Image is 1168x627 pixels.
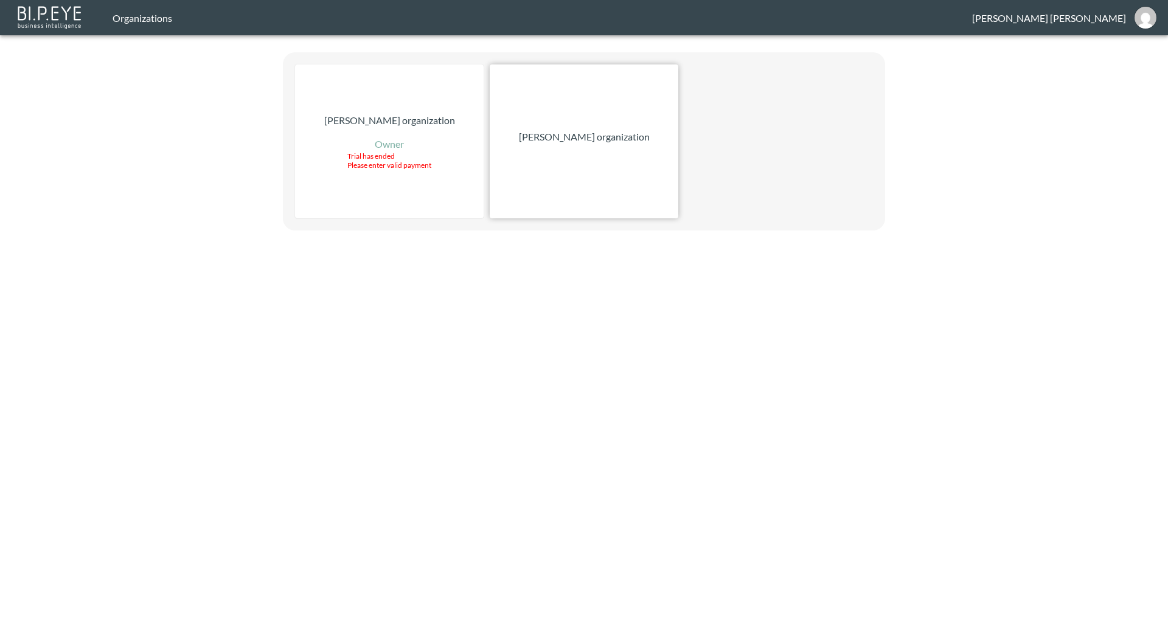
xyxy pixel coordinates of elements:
[113,12,972,24] div: Organizations
[1126,3,1165,32] button: jessica@mutualart.com
[375,137,404,151] p: Owner
[324,113,455,128] p: [PERSON_NAME] organization
[15,3,85,30] img: bipeye-logo
[1135,7,1156,29] img: d3b79b7ae7d6876b06158c93d1632626
[972,12,1126,24] div: [PERSON_NAME] [PERSON_NAME]
[347,151,431,170] div: Trial has ended Please enter valid payment
[519,130,650,144] p: [PERSON_NAME] organization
